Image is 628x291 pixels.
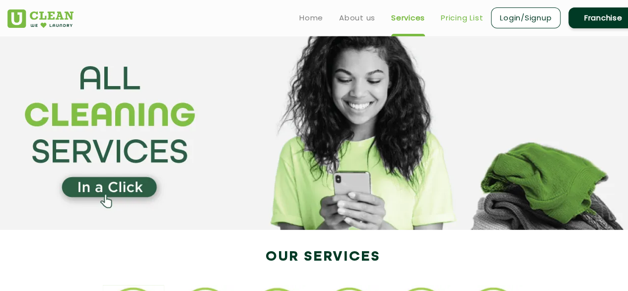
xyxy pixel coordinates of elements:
[441,12,483,24] a: Pricing List
[299,12,323,24] a: Home
[339,12,375,24] a: About us
[7,9,73,28] img: UClean Laundry and Dry Cleaning
[491,7,560,28] a: Login/Signup
[391,12,425,24] a: Services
